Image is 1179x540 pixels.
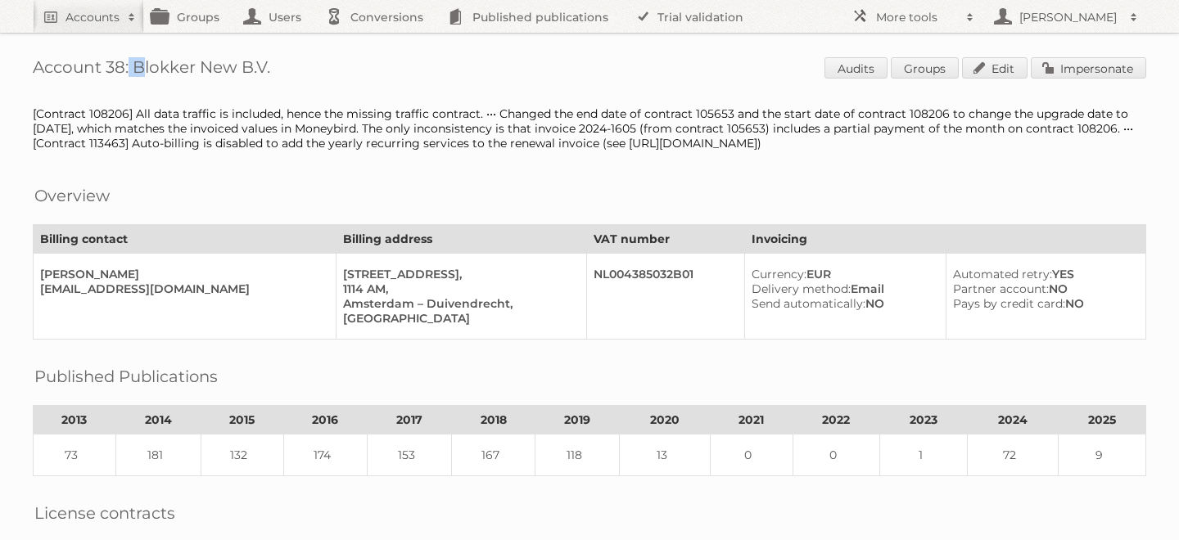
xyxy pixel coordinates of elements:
[283,406,368,434] th: 2016
[752,281,851,296] span: Delivery method:
[33,106,1146,151] div: [Contract 108206] All data traffic is included, hence the missing traffic contract. ••• Changed t...
[953,267,1132,281] div: YES
[953,281,1132,296] div: NO
[34,183,110,208] h2: Overview
[793,434,880,476] td: 0
[968,434,1059,476] td: 72
[201,406,284,434] th: 2015
[891,57,959,79] a: Groups
[953,267,1052,281] span: Automated retry:
[620,434,711,476] td: 13
[1059,434,1146,476] td: 9
[752,296,865,311] span: Send automatically:
[115,406,201,434] th: 2014
[586,254,745,340] td: NL004385032B01
[880,434,968,476] td: 1
[201,434,284,476] td: 132
[34,434,116,476] td: 73
[968,406,1059,434] th: 2024
[451,406,535,434] th: 2018
[115,434,201,476] td: 181
[40,281,323,296] div: [EMAIL_ADDRESS][DOMAIN_NAME]
[337,225,587,254] th: Billing address
[953,296,1132,311] div: NO
[711,434,793,476] td: 0
[1015,9,1122,25] h2: [PERSON_NAME]
[880,406,968,434] th: 2023
[368,406,452,434] th: 2017
[793,406,880,434] th: 2022
[33,57,1146,82] h1: Account 38: Blokker New B.V.
[451,434,535,476] td: 167
[368,434,452,476] td: 153
[283,434,368,476] td: 174
[34,501,175,525] h2: License contracts
[824,57,888,79] a: Audits
[620,406,711,434] th: 2020
[535,434,620,476] td: 118
[34,225,337,254] th: Billing contact
[752,281,933,296] div: Email
[752,267,933,281] div: EUR
[1059,406,1146,434] th: 2025
[535,406,620,434] th: 2019
[40,267,323,281] div: [PERSON_NAME]
[953,296,1065,311] span: Pays by credit card:
[343,296,573,311] div: Amsterdam – Duivendrecht,
[65,9,120,25] h2: Accounts
[1031,57,1146,79] a: Impersonate
[962,57,1028,79] a: Edit
[343,311,573,326] div: [GEOGRAPHIC_DATA]
[586,225,745,254] th: VAT number
[752,267,806,281] span: Currency:
[711,406,793,434] th: 2021
[34,406,116,434] th: 2013
[752,296,933,311] div: NO
[876,9,958,25] h2: More tools
[343,281,573,296] div: 1114 AM,
[745,225,1146,254] th: Invoicing
[34,364,218,389] h2: Published Publications
[953,281,1049,296] span: Partner account:
[343,267,573,281] div: [STREET_ADDRESS],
